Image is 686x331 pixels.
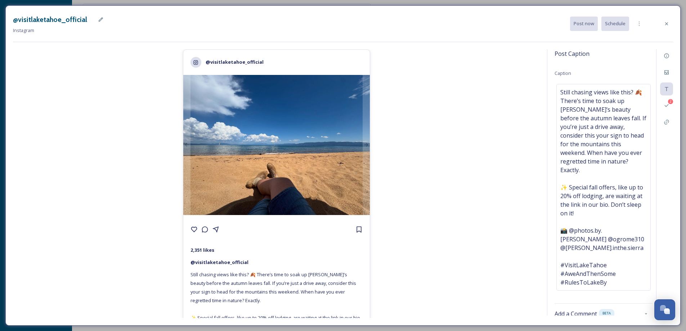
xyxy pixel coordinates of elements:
[602,311,611,316] span: BETA
[555,309,597,318] span: Add a Comment
[183,75,370,215] img: biggb45s-17857593744438339.jpeg
[654,299,675,320] button: Open Chat
[13,14,87,25] h3: @visitlaketahoe_official
[601,17,629,31] button: Schedule
[555,70,571,76] span: Caption
[570,17,598,31] button: Post now
[206,59,264,65] strong: @visitlaketahoe_official
[555,49,589,58] span: Post Caption
[668,99,673,104] div: 2
[560,88,647,287] span: Still chasing views like this? 🍂 There’s time to soak up [PERSON_NAME]’s beauty before the autumn...
[13,27,34,33] span: Instagram
[190,259,248,265] strong: @ visitlaketahoe_official
[190,247,214,253] strong: 2,351 likes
